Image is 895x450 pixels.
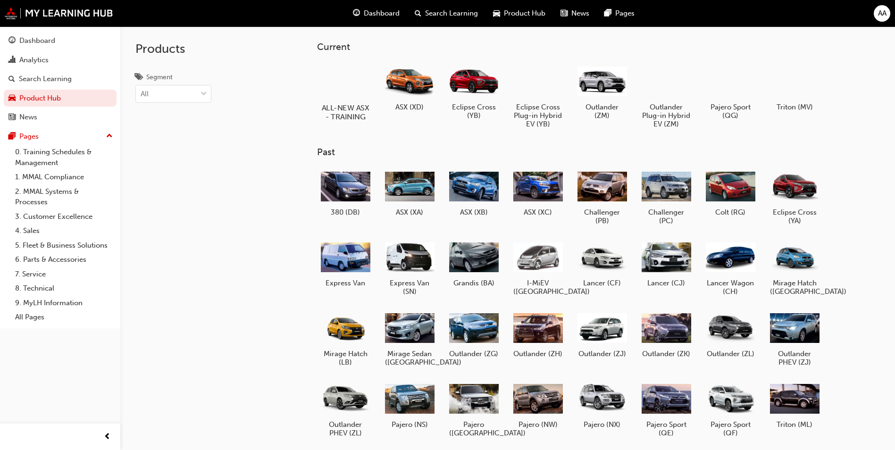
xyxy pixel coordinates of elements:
[317,166,374,220] a: 380 (DB)
[11,145,117,170] a: 0. Training Schedules & Management
[385,208,435,217] h5: ASX (XA)
[4,90,117,107] a: Product Hub
[445,166,502,220] a: ASX (XB)
[504,8,545,19] span: Product Hub
[770,420,820,429] h5: Triton (ML)
[642,420,691,437] h5: Pajero Sport (QE)
[706,279,755,296] h5: Lancer Wagon (CH)
[577,350,627,358] h5: Outlander (ZJ)
[345,4,407,23] a: guage-iconDashboard
[574,307,630,362] a: Outlander (ZJ)
[445,60,502,123] a: Eclipse Cross (YB)
[638,307,694,362] a: Outlander (ZK)
[317,236,374,291] a: Express Van
[19,35,55,46] div: Dashboard
[364,8,400,19] span: Dashboard
[407,4,485,23] a: search-iconSearch Learning
[8,94,16,103] span: car-icon
[135,74,142,82] span: tags-icon
[770,279,820,296] h5: Mirage Hatch ([GEOGRAPHIC_DATA])
[4,70,117,88] a: Search Learning
[4,128,117,145] button: Pages
[770,350,820,367] h5: Outlander PHEV (ZJ)
[317,60,374,123] a: ALL-NEW ASX - TRAINING
[574,166,630,229] a: Challenger (PB)
[19,131,39,142] div: Pages
[510,60,566,132] a: Eclipse Cross Plug-in Hybrid EV (YB)
[321,208,370,217] h5: 380 (DB)
[513,103,563,128] h5: Eclipse Cross Plug-in Hybrid EV (YB)
[702,236,759,300] a: Lancer Wagon (CH)
[11,296,117,310] a: 9. MyLH Information
[106,130,113,142] span: up-icon
[571,8,589,19] span: News
[4,51,117,69] a: Analytics
[597,4,642,23] a: pages-iconPages
[8,75,15,83] span: search-icon
[11,238,117,253] a: 5. Fleet & Business Solutions
[11,281,117,296] a: 8. Technical
[19,74,72,84] div: Search Learning
[11,209,117,224] a: 3. Customer Excellence
[4,30,117,128] button: DashboardAnalyticsSearch LearningProduct HubNews
[445,307,502,362] a: Outlander (ZG)
[577,420,627,429] h5: Pajero (NX)
[513,420,563,429] h5: Pajero (NW)
[510,307,566,362] a: Outlander (ZH)
[381,307,438,370] a: Mirage Sedan ([GEOGRAPHIC_DATA])
[19,55,49,66] div: Analytics
[321,279,370,287] h5: Express Van
[706,350,755,358] h5: Outlander (ZL)
[8,37,16,45] span: guage-icon
[577,103,627,120] h5: Outlander (ZM)
[146,73,173,82] div: Segment
[4,32,117,50] a: Dashboard
[445,236,502,291] a: Grandis (BA)
[415,8,421,19] span: search-icon
[766,60,823,115] a: Triton (MV)
[513,350,563,358] h5: Outlander (ZH)
[642,103,691,128] h5: Outlander Plug-in Hybrid EV (ZM)
[381,236,438,300] a: Express Van (SN)
[702,307,759,362] a: Outlander (ZL)
[425,8,478,19] span: Search Learning
[642,208,691,225] h5: Challenger (PC)
[510,166,566,220] a: ASX (XC)
[706,420,755,437] h5: Pajero Sport (QF)
[381,378,438,433] a: Pajero (NS)
[8,133,16,141] span: pages-icon
[4,108,117,126] a: News
[449,279,499,287] h5: Grandis (BA)
[706,208,755,217] h5: Colt (RG)
[321,420,370,437] h5: Outlander PHEV (ZL)
[702,60,759,123] a: Pajero Sport (QG)
[642,279,691,287] h5: Lancer (CJ)
[766,307,823,370] a: Outlander PHEV (ZJ)
[878,8,887,19] span: AA
[574,60,630,123] a: Outlander (ZM)
[353,8,360,19] span: guage-icon
[11,252,117,267] a: 6. Parts & Accessories
[201,88,207,100] span: down-icon
[560,8,568,19] span: news-icon
[638,166,694,229] a: Challenger (PC)
[702,166,759,220] a: Colt (RG)
[577,208,627,225] h5: Challenger (PB)
[615,8,635,19] span: Pages
[5,7,113,19] img: mmal
[319,103,372,121] h5: ALL-NEW ASX - TRAINING
[317,307,374,370] a: Mirage Hatch (LB)
[702,378,759,441] a: Pajero Sport (QF)
[385,420,435,429] h5: Pajero (NS)
[493,8,500,19] span: car-icon
[381,166,438,220] a: ASX (XA)
[638,60,694,132] a: Outlander Plug-in Hybrid EV (ZM)
[385,279,435,296] h5: Express Van (SN)
[706,103,755,120] h5: Pajero Sport (QG)
[321,350,370,367] h5: Mirage Hatch (LB)
[510,236,566,300] a: I-MiEV ([GEOGRAPHIC_DATA])
[385,103,435,111] h5: ASX (XD)
[19,112,37,123] div: News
